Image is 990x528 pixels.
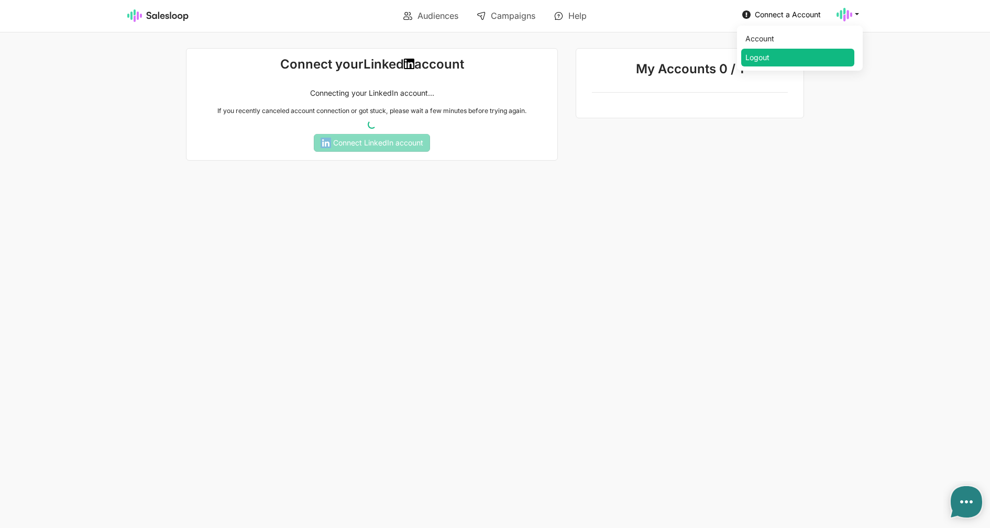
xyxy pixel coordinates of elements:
strong: Linked [364,57,404,72]
a: Audiences [396,7,466,25]
a: Campaigns [469,7,543,25]
a: Logout [741,49,854,66]
h1: Connect your account [195,57,549,72]
p: My Accounts 0 / 1 [592,61,788,80]
a: Help [547,7,594,25]
p: If you recently canceled account connection or got stuck, please wait a few minutes before trying... [195,107,549,115]
p: Connecting your LinkedIn account... [195,88,549,98]
span: Connect a Account [755,10,821,19]
a: Account [741,30,854,48]
img: Salesloop [127,9,189,22]
a: Connect a Account [739,6,824,23]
